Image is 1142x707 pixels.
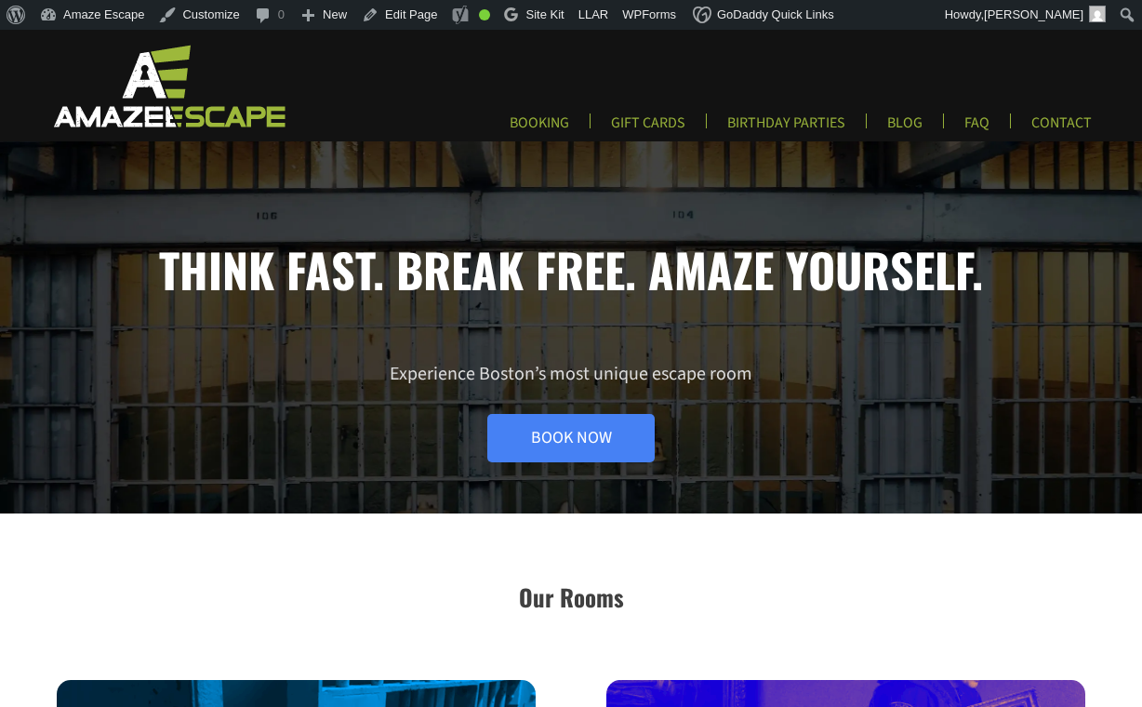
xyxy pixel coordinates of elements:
a: CONTACT [1016,113,1107,144]
a: Book Now [487,414,655,462]
div: Good [479,9,490,20]
img: Escape Room Game in Boston Area [30,43,305,128]
h1: Think fast. Break free. Amaze yourself. [57,241,1084,297]
a: BOOKING [495,113,584,144]
p: Experience Boston’s most unique escape room [57,362,1084,462]
span: Site Kit [525,7,564,21]
span: [PERSON_NAME] [984,7,1083,21]
a: GIFT CARDS [596,113,700,144]
a: FAQ [949,113,1004,144]
a: BIRTHDAY PARTIES [712,113,860,144]
a: BLOG [872,113,937,144]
